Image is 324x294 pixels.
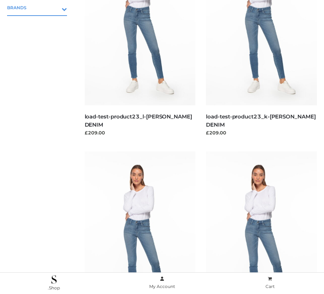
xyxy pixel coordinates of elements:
[149,284,175,289] span: My Account
[299,248,317,266] span: Back to top
[108,275,216,291] a: My Account
[206,113,315,128] a: load-test-product23_k-[PERSON_NAME] DENIM
[7,4,67,12] span: BRANDS
[48,285,60,290] span: .Shop
[266,284,275,289] span: Cart
[216,275,324,291] a: Cart
[206,129,317,136] div: £209.00
[85,129,196,136] div: £209.00
[51,275,57,284] img: .Shop
[85,113,192,128] a: load-test-product23_l-[PERSON_NAME] DENIM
